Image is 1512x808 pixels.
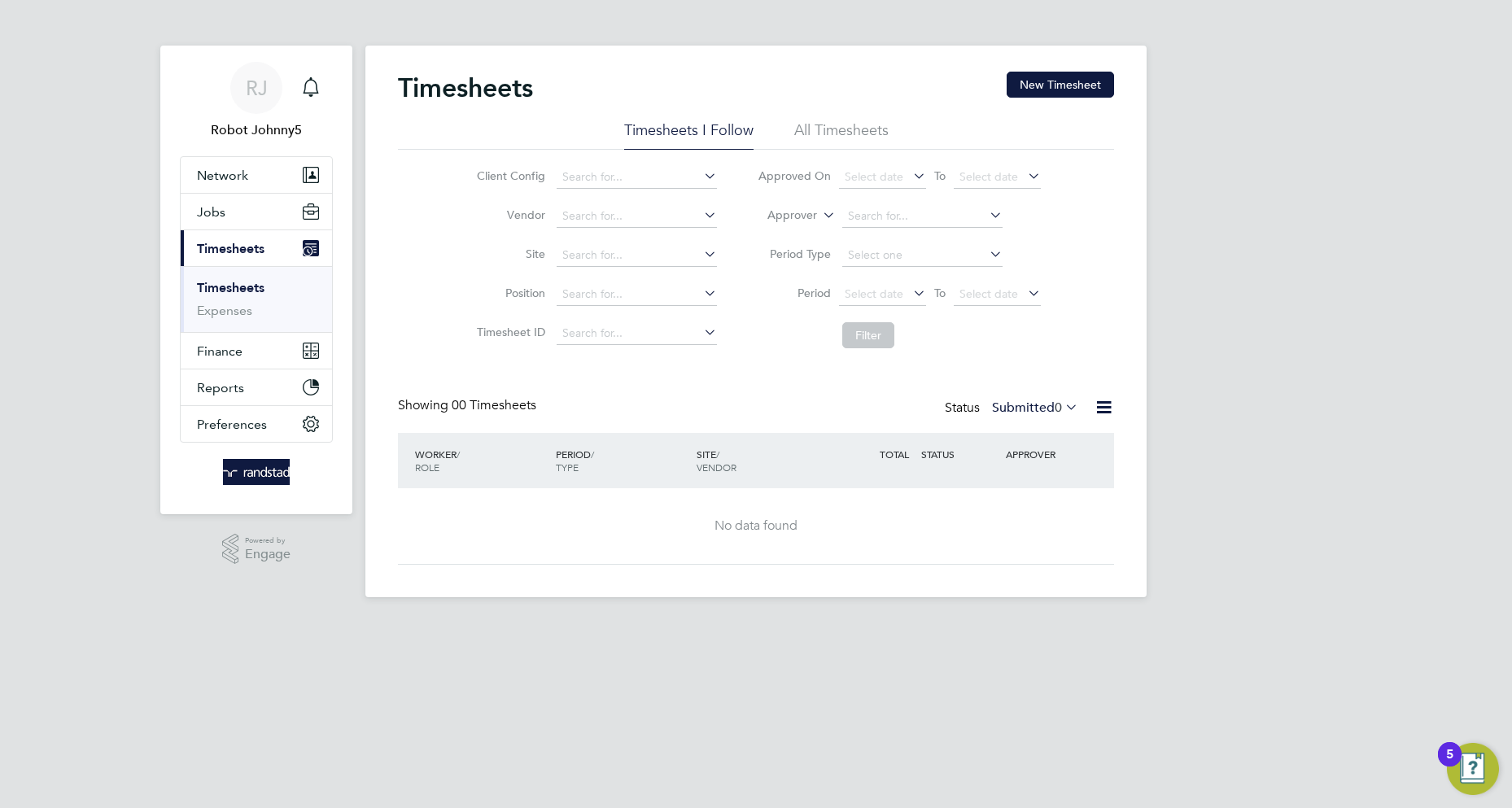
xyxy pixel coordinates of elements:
input: Search for... [557,283,717,306]
input: Select one [842,244,1003,267]
div: Showing [398,397,540,414]
span: TYPE [556,461,579,474]
input: Search for... [842,205,1003,228]
span: To [929,282,950,304]
span: Timesheets [197,241,264,256]
a: RJRobot Johnny5 [180,62,333,140]
input: Search for... [557,322,717,345]
a: Timesheets [197,280,264,295]
img: randstad-logo-retina.png [223,459,291,485]
input: Search for... [557,166,717,189]
span: 0 [1055,400,1062,416]
button: Jobs [181,194,332,229]
span: Engage [245,548,291,561]
div: Status [945,397,1082,420]
label: Position [472,286,545,300]
button: Finance [181,333,332,369]
span: TOTAL [880,448,909,461]
span: To [929,165,950,186]
button: Network [181,157,332,193]
span: / [457,448,460,461]
span: Select date [845,286,903,301]
nav: Main navigation [160,46,352,514]
span: Robot Johnny5 [180,120,333,140]
span: Network [197,168,248,183]
label: Period Type [758,247,831,261]
span: Jobs [197,204,225,220]
span: 00 Timesheets [452,397,536,413]
div: WORKER [411,439,552,482]
label: Vendor [472,207,545,222]
label: Approved On [758,168,831,183]
button: Open Resource Center, 5 new notifications [1447,743,1499,795]
span: RJ [246,77,268,98]
button: Timesheets [181,230,332,266]
div: PERIOD [552,439,693,482]
input: Search for... [557,244,717,267]
span: VENDOR [697,461,736,474]
span: Select date [845,169,903,184]
button: Filter [842,322,894,348]
div: Timesheets [181,266,332,332]
span: Select date [959,169,1018,184]
span: ROLE [415,461,439,474]
span: / [591,448,594,461]
li: Timesheets I Follow [624,120,754,150]
label: Period [758,286,831,300]
label: Approver [744,207,817,224]
span: Finance [197,343,243,359]
a: Go to home page [180,459,333,485]
span: / [716,448,719,461]
span: Select date [959,286,1018,301]
h2: Timesheets [398,72,533,104]
button: Preferences [181,406,332,442]
span: Powered by [245,534,291,548]
a: Expenses [197,303,252,318]
div: STATUS [917,439,1002,469]
label: Timesheet ID [472,325,545,339]
span: Preferences [197,417,267,432]
span: Reports [197,380,244,395]
div: 5 [1446,754,1453,775]
label: Site [472,247,545,261]
div: No data found [414,518,1098,535]
input: Search for... [557,205,717,228]
button: Reports [181,369,332,405]
label: Client Config [472,168,545,183]
div: SITE [693,439,833,482]
li: All Timesheets [794,120,889,150]
button: New Timesheet [1007,72,1114,98]
a: Powered byEngage [222,534,291,565]
label: Submitted [992,400,1078,416]
div: APPROVER [1002,439,1086,469]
